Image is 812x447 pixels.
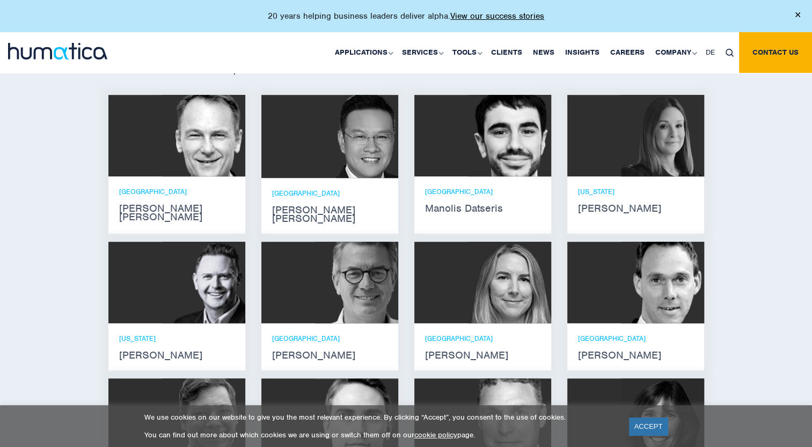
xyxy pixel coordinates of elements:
img: Jan Löning [315,242,398,323]
a: Applications [330,32,397,73]
strong: [PERSON_NAME] [272,351,387,360]
a: News [528,32,560,73]
a: Company [650,32,700,73]
a: Services [397,32,447,73]
p: [GEOGRAPHIC_DATA] [272,189,387,198]
p: [GEOGRAPHIC_DATA] [425,334,540,343]
img: Andros Payne [162,95,245,176]
a: Careers [605,32,650,73]
strong: Manolis Datseris [425,204,540,213]
a: Contact us [739,32,812,73]
p: [GEOGRAPHIC_DATA] [272,334,387,343]
p: [GEOGRAPHIC_DATA] [119,187,235,196]
img: Melissa Mounce [621,95,704,176]
p: [US_STATE] [578,187,693,196]
img: logo [8,43,107,59]
a: DE [700,32,720,73]
span: DE [706,48,715,57]
strong: [PERSON_NAME] [578,351,693,360]
strong: [PERSON_NAME] [425,351,540,360]
img: Zoë Fox [468,242,551,323]
img: Jen Jee Chan [307,95,398,178]
img: Russell Raath [162,242,245,323]
p: [GEOGRAPHIC_DATA] [425,187,540,196]
img: Manolis Datseris [468,95,551,176]
strong: [PERSON_NAME] [119,351,235,360]
strong: [PERSON_NAME] [578,204,693,213]
p: [GEOGRAPHIC_DATA] [578,334,693,343]
img: search_icon [726,49,734,57]
strong: [PERSON_NAME] [PERSON_NAME] [119,204,235,221]
p: [US_STATE] [119,334,235,343]
img: Andreas Knobloch [621,242,704,323]
p: You can find out more about which cookies we are using or switch them off on our page. [144,430,616,439]
a: Clients [486,32,528,73]
a: Insights [560,32,605,73]
a: Tools [447,32,486,73]
a: View our success stories [450,11,544,21]
p: 20 years helping business leaders deliver alpha. [268,11,544,21]
a: cookie policy [414,430,457,439]
a: ACCEPT [629,418,668,435]
p: We use cookies on our website to give you the most relevant experience. By clicking “Accept”, you... [144,413,616,422]
strong: [PERSON_NAME] [PERSON_NAME] [272,206,387,223]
